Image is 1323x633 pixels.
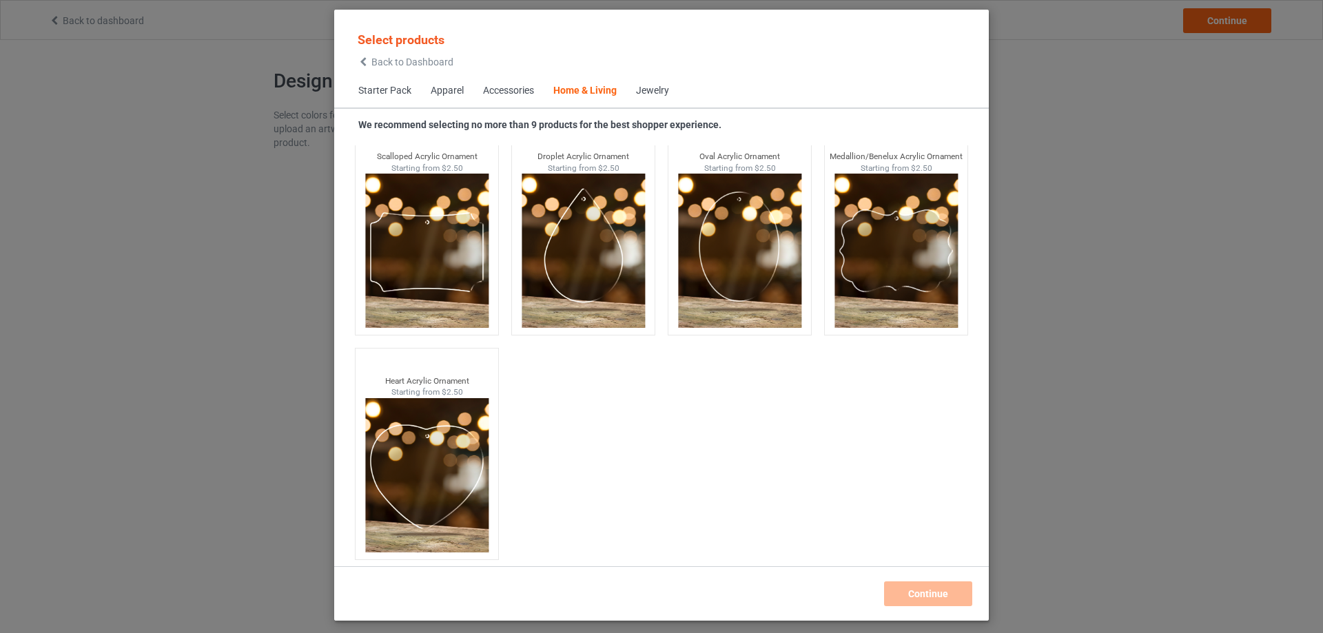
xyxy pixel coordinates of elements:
div: Starting from [356,386,499,398]
div: Scalloped Acrylic Ornament [356,151,499,163]
div: Starting from [356,163,499,174]
div: Starting from [512,163,655,174]
span: Select products [358,32,444,47]
span: $2.50 [442,387,463,397]
div: Droplet Acrylic Ornament [512,151,655,163]
img: medallion-thumbnail.png [834,174,958,328]
div: Starting from [825,163,968,174]
div: Accessories [483,84,534,98]
div: Apparel [431,84,464,98]
img: heart-thumbnail.png [365,398,489,552]
span: Back to Dashboard [371,56,453,68]
div: Oval Acrylic Ornament [668,151,812,163]
img: oval-thumbnail.png [678,174,801,328]
span: Starter Pack [349,74,421,107]
div: Medallion/Benelux Acrylic Ornament [825,151,968,163]
span: $2.50 [755,163,776,173]
strong: We recommend selecting no more than 9 products for the best shopper experience. [358,119,721,130]
span: $2.50 [598,163,619,173]
div: Home & Living [553,84,617,98]
div: Jewelry [636,84,669,98]
span: $2.50 [442,163,463,173]
div: Starting from [668,163,812,174]
img: drop-thumbnail.png [522,174,645,328]
div: Heart Acrylic Ornament [356,375,499,387]
span: $2.50 [911,163,932,173]
img: scalloped-thumbnail.png [365,174,489,328]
